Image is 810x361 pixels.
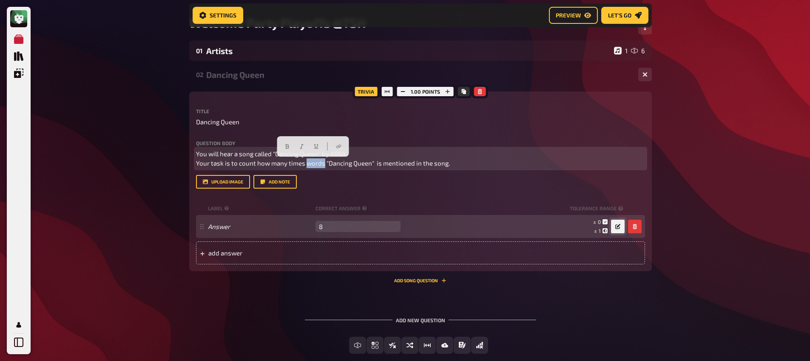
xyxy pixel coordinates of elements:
small: label [208,205,312,212]
div: Trivia [352,85,379,98]
button: Add note [253,175,297,189]
button: Change Order [638,21,652,34]
a: Quiz Library [10,48,27,65]
div: 02 [196,71,203,78]
button: Multiple Choice [367,337,384,354]
a: My Quizzes [10,31,27,48]
div: Dancing Queen [206,70,631,80]
small: ± [593,218,608,226]
div: 1.00 points [395,85,456,98]
div: 01 [196,47,203,54]
button: Free Text Input [349,337,366,354]
label: Question body [196,140,645,146]
button: Offline Question [471,337,488,354]
span: Settings [210,12,236,18]
button: Estimation Question [419,337,436,354]
label: Title [196,109,645,114]
span: 0 [598,219,601,225]
button: Prose (Long text) [454,337,471,354]
div: 1 [614,47,628,54]
a: Settings [193,7,243,24]
button: Sorting Question [401,337,418,354]
div: 6 [631,47,645,54]
button: upload image [196,175,250,189]
span: add answer [208,249,341,257]
span: 1 [599,228,601,234]
span: Dancing Queen [196,117,239,127]
div: Add new question [305,304,536,330]
small: correct answer [315,205,566,212]
a: My Account [10,316,27,333]
input: empty [315,221,401,232]
small: tolerance range [570,205,625,212]
span: Let's go [608,12,631,18]
i: Answer [208,223,230,230]
a: Let's go [601,7,648,24]
button: Copy [458,87,470,96]
span: Preview [556,12,581,18]
button: Add Song question [394,278,446,283]
button: Image Answer [436,337,453,354]
a: Preview [549,7,598,24]
button: True / False [384,337,401,354]
small: ± [594,227,608,235]
span: You will hear a song called "Dancing Queen" by ABBA. Your task is to count how many times words "... [196,150,450,167]
a: Overlays [10,65,27,82]
div: Artists [206,46,611,56]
